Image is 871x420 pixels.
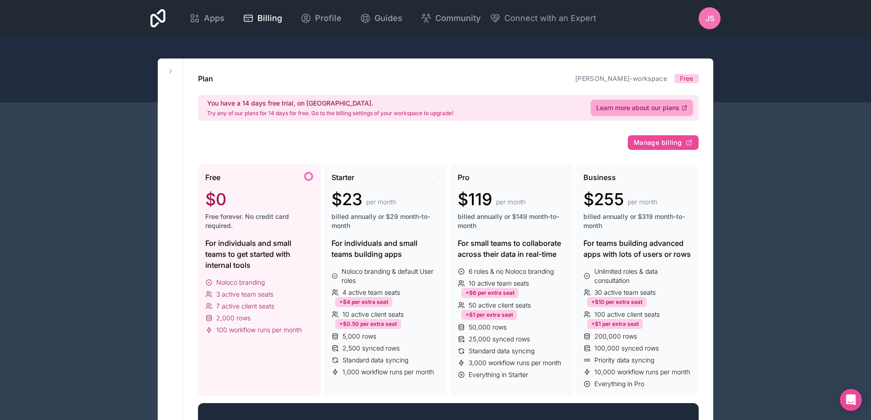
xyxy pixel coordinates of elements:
[596,103,679,112] span: Learn more about our plans
[583,190,624,208] span: $255
[628,197,657,207] span: per month
[469,358,561,367] span: 3,000 workflow runs per month
[216,302,274,311] span: 7 active client seats
[342,288,400,297] span: 4 active team seats
[594,344,659,353] span: 100,000 synced rows
[594,288,656,297] span: 30 active team seats
[342,332,376,341] span: 5,000 rows
[205,238,313,271] div: For individuals and small teams to get started with internal tools
[335,319,401,329] div: +$0.50 per extra seat
[331,212,439,230] span: billed annually or $29 month-to-month
[331,190,363,208] span: $23
[342,367,434,377] span: 1,000 workflow runs per month
[594,332,637,341] span: 200,000 rows
[594,356,654,365] span: Priority data syncing
[205,190,226,208] span: $0
[216,314,251,323] span: 2,000 rows
[216,290,273,299] span: 3 active team seats
[257,12,282,25] span: Billing
[458,172,470,183] span: Pro
[293,8,349,28] a: Profile
[207,110,453,117] p: Try any of our plans for 14 days for free. Go to the billing settings of your workspace to upgrade!
[594,267,691,285] span: Unlimited roles & data consultation
[458,238,566,260] div: For small teams to collaborate across their data in real-time
[583,238,691,260] div: For teams building advanced apps with lots of users or rows
[583,172,616,183] span: Business
[469,335,530,344] span: 25,000 synced rows
[594,379,644,388] span: Everything in Pro
[634,138,682,147] span: Manage billing
[342,310,404,319] span: 10 active client seats
[315,12,342,25] span: Profile
[207,99,453,108] h2: You have a 14 days free trial, on [GEOGRAPHIC_DATA].
[342,344,400,353] span: 2,500 synced rows
[490,12,596,25] button: Connect with an Expert
[331,238,439,260] div: For individuals and small teams building apps
[705,13,714,24] span: js
[594,310,660,319] span: 100 active client seats
[216,278,265,287] span: Noloco branding
[342,267,439,285] span: Noloco branding & default User roles
[583,212,691,230] span: billed annually or $319 month-to-month
[469,323,507,332] span: 50,000 rows
[335,297,392,307] div: +$4 per extra seat
[205,172,220,183] span: Free
[469,301,531,310] span: 50 active client seats
[469,279,529,288] span: 10 active team seats
[374,12,402,25] span: Guides
[413,8,488,28] a: Community
[469,370,528,379] span: Everything in Starter
[353,8,410,28] a: Guides
[587,319,643,329] div: +$1 per extra seat
[461,310,517,320] div: +$1 per extra seat
[205,212,313,230] span: Free forever. No credit card required.
[680,74,693,83] span: Free
[458,190,492,208] span: $119
[587,297,647,307] div: +$10 per extra seat
[198,73,213,84] h1: Plan
[575,74,667,82] a: [PERSON_NAME]-workspace
[331,172,354,183] span: Starter
[342,356,408,365] span: Standard data syncing
[435,12,481,25] span: Community
[496,197,526,207] span: per month
[458,212,566,230] span: billed annually or $149 month-to-month
[182,8,232,28] a: Apps
[216,325,302,335] span: 100 workflow runs per month
[461,288,518,298] div: +$6 per extra seat
[840,389,862,411] div: Open Intercom Messenger
[591,100,693,116] a: Learn more about our plans
[204,12,224,25] span: Apps
[594,367,690,377] span: 10,000 workflow runs per month
[366,197,396,207] span: per month
[469,346,534,356] span: Standard data syncing
[235,8,289,28] a: Billing
[504,12,596,25] span: Connect with an Expert
[628,135,699,150] button: Manage billing
[469,267,554,276] span: 6 roles & no Noloco branding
